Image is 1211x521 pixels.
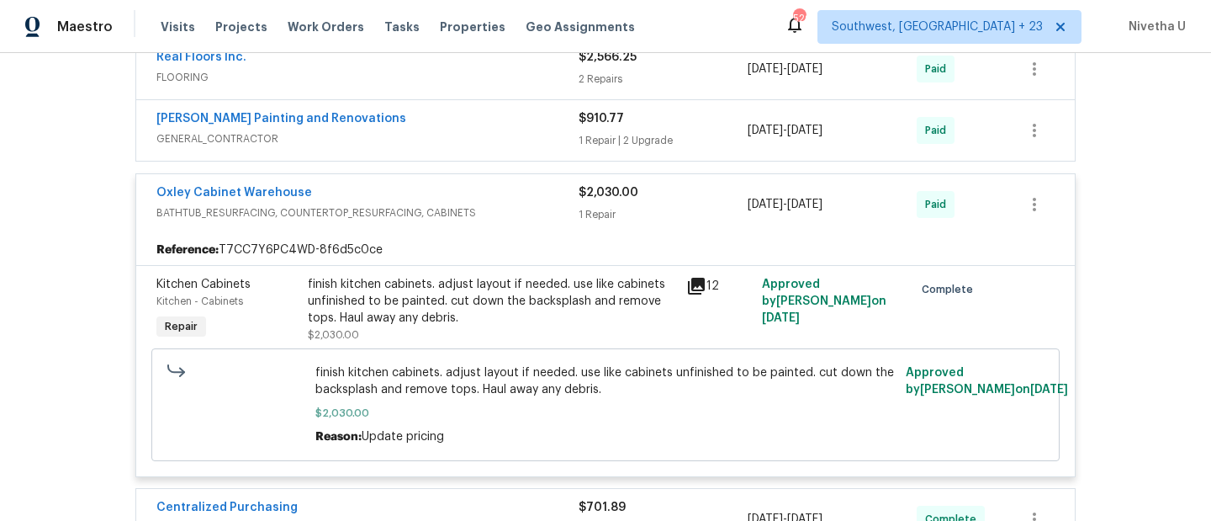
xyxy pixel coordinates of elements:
span: Nivetha U [1122,19,1186,35]
div: 520 [793,10,805,27]
a: [PERSON_NAME] Painting and Renovations [156,113,406,125]
span: $2,030.00 [308,330,359,340]
div: 12 [686,276,752,296]
span: $2,030.00 [579,187,638,199]
span: Visits [161,19,195,35]
span: [DATE] [748,63,783,75]
span: $910.77 [579,113,624,125]
span: Properties [440,19,505,35]
span: Approved by [PERSON_NAME] on [906,367,1068,396]
div: 2 Repairs [579,71,748,88]
span: Paid [925,61,953,77]
span: Kitchen - Cabinets [156,296,243,306]
span: Update pricing [362,431,444,443]
span: [DATE] [1030,384,1068,396]
div: finish kitchen cabinets. adjust layout if needed. use like cabinets unfinished to be painted. cut... [308,276,676,327]
span: [DATE] [787,63,822,75]
span: BATHTUB_RESURFACING, COUNTERTOP_RESURFACING, CABINETS [156,205,579,221]
span: Southwest, [GEOGRAPHIC_DATA] + 23 [832,19,1043,35]
span: - [748,61,822,77]
span: [DATE] [787,125,822,136]
span: [DATE] [748,199,783,210]
a: Centralized Purchasing [156,502,298,513]
span: Kitchen Cabinets [156,279,251,290]
div: 1 Repair | 2 Upgrade [579,132,748,149]
span: Paid [925,122,953,139]
span: Tasks [384,21,420,33]
span: [DATE] [748,125,783,136]
span: $2,030.00 [315,405,896,422]
span: Reason: [315,431,362,443]
span: - [748,196,822,213]
span: [DATE] [787,199,822,210]
div: T7CC7Y6PC4WD-8f6d5c0ce [136,235,1075,265]
span: $701.89 [579,502,626,513]
span: - [748,122,822,139]
span: Paid [925,196,953,213]
span: $2,566.25 [579,51,637,63]
span: Work Orders [288,19,364,35]
span: [DATE] [762,312,800,324]
a: Real Floors Inc. [156,51,246,63]
span: Maestro [57,19,113,35]
div: 1 Repair [579,206,748,223]
span: Geo Assignments [526,19,635,35]
span: GENERAL_CONTRACTOR [156,130,579,147]
span: Projects [215,19,267,35]
span: Repair [158,318,204,335]
span: FLOORING [156,69,579,86]
a: Oxley Cabinet Warehouse [156,187,312,199]
span: Approved by [PERSON_NAME] on [762,279,886,324]
span: Complete [922,281,980,298]
b: Reference: [156,242,219,258]
span: finish kitchen cabinets. adjust layout if needed. use like cabinets unfinished to be painted. cut... [315,364,896,398]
